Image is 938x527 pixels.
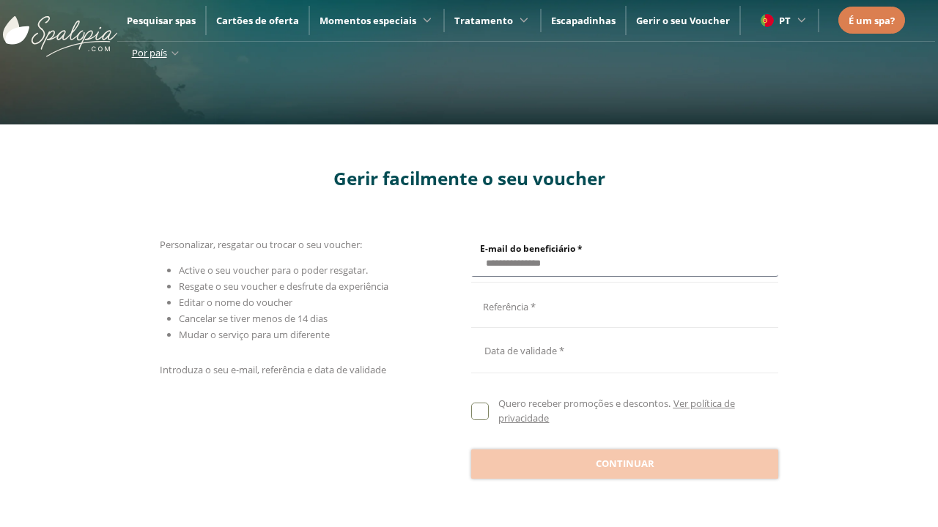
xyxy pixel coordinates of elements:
[471,449,778,479] button: Continuar
[160,363,386,376] span: Introduza o seu e-mail, referência e data de validade
[179,296,292,309] span: Editar o nome do voucher
[127,14,196,27] a: Pesquisar spas
[551,14,616,27] a: Escapadinhas
[849,12,895,29] a: É um spa?
[179,312,328,325] span: Cancelar se tiver menos de 14 dias
[636,14,730,27] a: Gerir o seu Voucher
[179,263,368,277] span: Active o seu voucher para o poder resgatar.
[179,328,330,341] span: Mudar o serviço para um diferente
[596,457,654,471] span: Continuar
[333,166,605,190] span: Gerir facilmente o seu voucher
[132,46,167,59] span: Por país
[849,14,895,27] span: É um spa?
[498,397,734,425] a: Ver política de privacidade
[216,14,299,27] a: Cartões de oferta
[160,238,362,251] span: Personalizar, resgatar ou trocar o seu voucher:
[179,280,388,293] span: Resgate o seu voucher e desfrute da experiência
[498,397,671,410] span: Quero receber promoções e descontos.
[3,1,117,57] img: ImgLogoSpalopia.BvClDcEz.svg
